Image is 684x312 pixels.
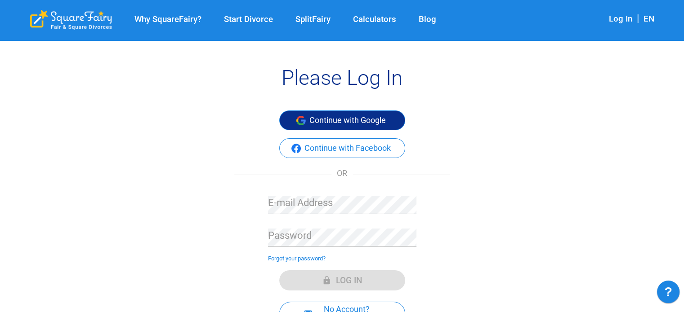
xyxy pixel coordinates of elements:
[284,14,342,25] a: SplitFairy
[653,276,684,312] iframe: JSD widget
[17,67,667,88] div: Please Log In
[30,10,112,30] div: SquareFairy Logo
[234,169,450,177] div: OR
[279,138,405,158] button: Facebook Social IconContinue with Facebook
[291,144,301,153] img: Facebook Social Icon
[123,14,213,25] a: Why SquareFairy?
[342,14,407,25] a: Calculators
[407,14,447,25] a: Blog
[279,110,405,130] button: Google Social IconContinue with Google
[213,14,284,25] a: Start Divorce
[632,13,644,24] span: |
[609,14,632,24] a: Log In
[268,255,326,262] a: Forgot your password?
[296,116,306,125] img: Google Social Icon
[644,13,654,26] div: EN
